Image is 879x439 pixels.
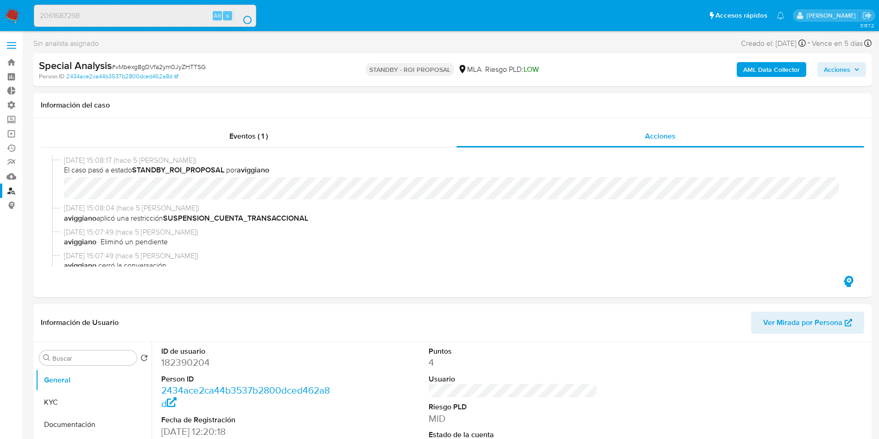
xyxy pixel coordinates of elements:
[64,213,849,223] span: aplicó una restricción
[161,346,330,356] dt: ID de usuario
[862,11,872,20] a: Salir
[429,356,598,369] dd: 4
[64,261,849,271] span: cerró la conversación
[645,131,676,141] span: Acciones
[112,62,206,71] span: # vMbexg8gDVfa2ym0JyZHTTSG
[101,237,168,247] span: Eliminó un pendiente
[64,213,96,223] b: aviggiano
[161,374,330,384] dt: Person ID
[161,356,330,369] dd: 182390204
[66,72,178,81] a: 2434ace2ca44b3537b2800dced462a8d
[817,62,866,77] button: Acciones
[64,203,849,213] span: [DATE] 15:08:04 (hace 5 [PERSON_NAME])
[777,12,784,19] a: Notificaciones
[524,64,539,75] span: LOW
[751,312,864,334] button: Ver Mirada por Persona
[366,63,454,76] p: STANDBY - ROI PROPOSAL
[429,412,598,425] dd: MID
[715,11,767,20] span: Accesos rápidos
[429,402,598,412] dt: Riesgo PLD
[64,260,98,271] b: aviggiano
[33,38,99,49] span: Sin analista asignado
[741,37,806,50] div: Creado el: [DATE]
[812,38,863,49] span: Vence en 5 días
[824,62,850,77] span: Acciones
[41,318,119,327] h1: Información de Usuario
[807,11,859,20] p: gustavo.deseta@mercadolibre.com
[41,101,864,110] h1: Información del caso
[458,64,481,75] div: MLA
[214,11,221,20] span: Alt
[52,354,133,363] input: Buscar
[163,213,308,223] b: SUSPENSION_CUENTA_TRANSACCIONAL
[39,72,64,81] b: Person ID
[43,354,51,362] button: Buscar
[737,62,806,77] button: AML Data Collector
[161,383,330,410] a: 2434ace2ca44b3537b2800dced462a8d
[485,64,539,75] span: Riesgo PLD:
[39,58,112,73] b: Special Analysis
[237,165,269,175] b: aviggiano
[64,251,849,261] span: [DATE] 15:07:49 (hace 5 [PERSON_NAME])
[36,369,152,391] button: General
[36,414,152,436] button: Documentación
[429,346,598,356] dt: Puntos
[36,391,152,414] button: KYC
[226,11,229,20] span: s
[763,312,842,334] span: Ver Mirada por Persona
[64,165,849,175] span: El caso pasó a estado por
[132,165,224,175] b: STANDBY_ROI_PROPOSAL
[429,374,598,384] dt: Usuario
[229,131,268,141] span: Eventos ( 1 )
[808,37,810,50] span: -
[140,354,148,364] button: Volver al orden por defecto
[34,10,256,22] input: Buscar usuario o caso...
[161,425,330,438] dd: [DATE] 12:20:18
[64,155,849,165] span: [DATE] 15:08:17 (hace 5 [PERSON_NAME])
[743,62,800,77] b: AML Data Collector
[64,236,98,247] b: aviggiano
[234,9,253,22] button: search-icon
[161,415,330,425] dt: Fecha de Registración
[64,227,849,237] span: [DATE] 15:07:49 (hace 5 [PERSON_NAME])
